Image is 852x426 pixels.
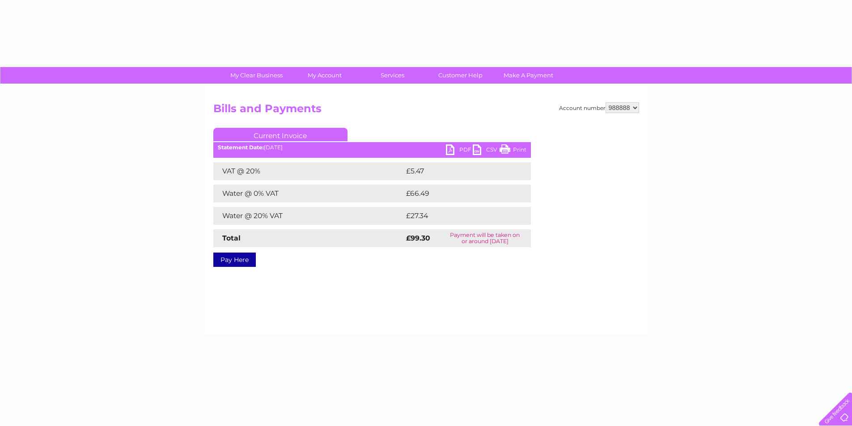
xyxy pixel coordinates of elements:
[500,144,526,157] a: Print
[213,207,404,225] td: Water @ 20% VAT
[559,102,639,113] div: Account number
[220,67,293,84] a: My Clear Business
[404,185,513,202] td: £66.49
[218,144,264,151] b: Statement Date:
[446,144,473,157] a: PDF
[288,67,361,84] a: My Account
[404,207,513,225] td: £27.34
[213,102,639,119] h2: Bills and Payments
[439,229,531,247] td: Payment will be taken on or around [DATE]
[492,67,565,84] a: Make A Payment
[213,253,256,267] a: Pay Here
[404,162,510,180] td: £5.47
[213,128,348,141] a: Current Invoice
[424,67,497,84] a: Customer Help
[213,185,404,202] td: Water @ 0% VAT
[406,234,430,242] strong: £99.30
[356,67,429,84] a: Services
[213,144,531,151] div: [DATE]
[222,234,241,242] strong: Total
[473,144,500,157] a: CSV
[213,162,404,180] td: VAT @ 20%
